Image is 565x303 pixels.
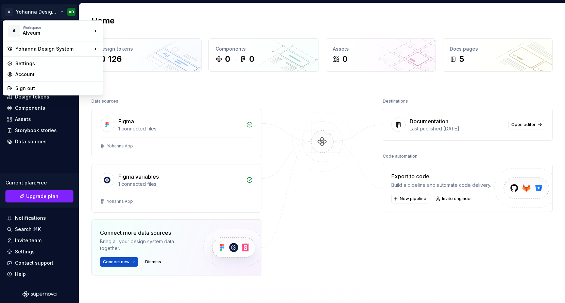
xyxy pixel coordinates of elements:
div: Settings [15,60,99,67]
div: Account [15,71,99,78]
div: Alveum [23,30,81,36]
div: Workspace [23,25,92,30]
div: Yohanna Design System [15,46,92,52]
div: Sign out [15,85,99,92]
div: A [8,25,20,37]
